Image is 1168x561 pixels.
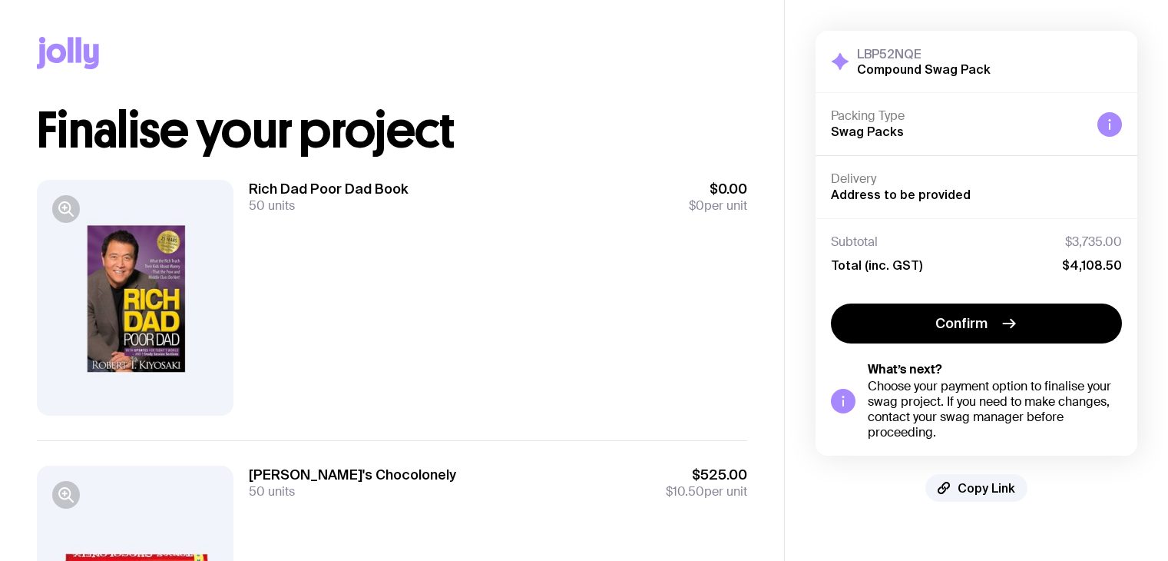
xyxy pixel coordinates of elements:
[868,362,1122,377] h5: What’s next?
[249,483,295,500] span: 50 units
[831,257,922,273] span: Total (inc. GST)
[831,304,1122,344] button: Confirm
[857,46,991,61] h3: LBP52NQE
[925,474,1027,502] button: Copy Link
[249,180,409,198] h3: Rich Dad Poor Dad Book
[689,198,747,214] span: per unit
[831,108,1085,124] h4: Packing Type
[37,106,747,155] h1: Finalise your project
[666,483,704,500] span: $10.50
[857,61,991,77] h2: Compound Swag Pack
[935,314,988,333] span: Confirm
[831,234,878,250] span: Subtotal
[958,480,1015,496] span: Copy Link
[831,124,904,138] span: Swag Packs
[689,180,747,198] span: $0.00
[1062,257,1122,273] span: $4,108.50
[249,198,295,214] span: 50 units
[831,171,1122,187] h4: Delivery
[689,198,704,214] span: $0
[1065,234,1122,250] span: $3,735.00
[249,466,456,484] h3: [PERSON_NAME]'s Chocolonely
[666,484,747,500] span: per unit
[831,188,971,201] span: Address to be provided
[868,379,1122,440] div: Choose your payment option to finalise your swag project. If you need to make changes, contact yo...
[666,466,747,484] span: $525.00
